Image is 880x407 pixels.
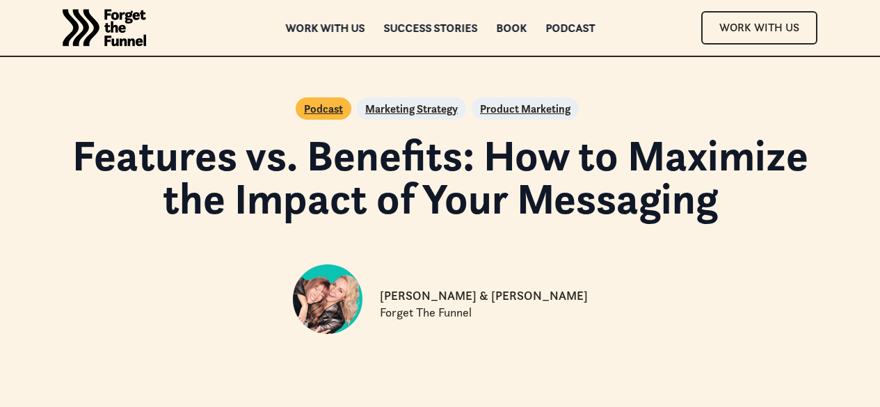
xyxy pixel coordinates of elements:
[304,100,343,117] a: Podcast
[380,305,472,321] p: Forget The Funnel
[285,23,365,33] a: Work with us
[701,11,817,44] a: Work With Us
[365,100,458,117] a: Marketing Strategy
[383,23,477,33] a: Success Stories
[480,100,570,117] a: Product Marketing
[45,134,835,221] h1: Features vs. Benefits: How to Maximize the Impact of Your Messaging
[545,23,595,33] a: Podcast
[380,288,588,305] p: [PERSON_NAME] & [PERSON_NAME]
[496,23,527,33] a: Book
